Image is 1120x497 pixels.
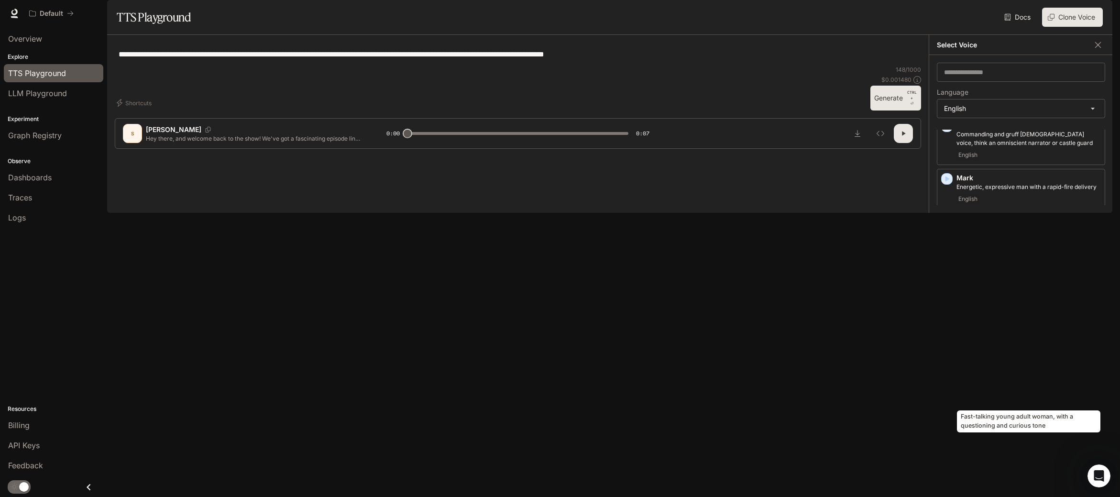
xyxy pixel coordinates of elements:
[1042,8,1103,27] button: Clone Voice
[146,134,363,143] p: Hey there, and welcome back to the show! We've got a fascinating episode lined up [DATE], includi...
[937,99,1105,118] div: English
[907,89,917,101] p: CTRL +
[201,127,215,133] button: Copy Voice ID
[386,129,400,138] span: 0:00
[956,183,1101,191] p: Energetic, expressive man with a rapid-fire delivery
[871,124,890,143] button: Inspect
[146,125,201,134] p: [PERSON_NAME]
[1087,464,1110,487] iframe: Intercom live chat
[40,10,63,18] p: Default
[956,130,1101,147] p: Commanding and gruff male voice, think an omniscient narrator or castle guard
[957,410,1100,432] div: Fast-talking young adult woman, with a questioning and curious tone
[848,124,867,143] button: Download audio
[117,8,191,27] h1: TTS Playground
[1002,8,1034,27] a: Docs
[25,4,78,23] button: All workspaces
[896,66,921,74] p: 148 / 1000
[115,95,155,110] button: Shortcuts
[125,126,140,141] div: S
[956,149,979,161] span: English
[956,173,1101,183] p: Mark
[907,89,917,107] p: ⏎
[956,193,979,205] span: English
[881,76,911,84] p: $ 0.001480
[636,129,649,138] span: 0:07
[937,89,968,96] p: Language
[870,86,921,110] button: GenerateCTRL +⏎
